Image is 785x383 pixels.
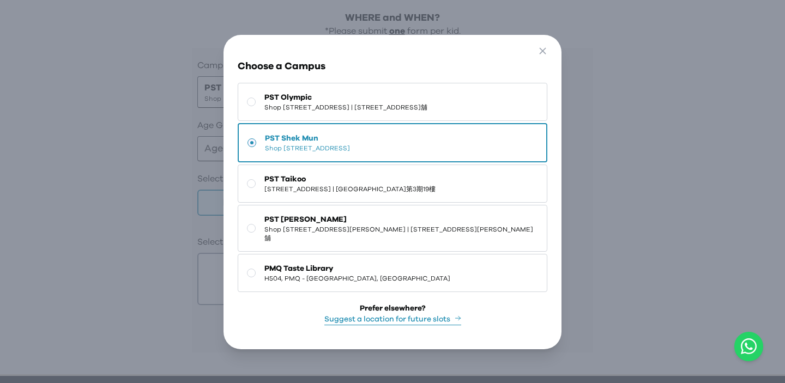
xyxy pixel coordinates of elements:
button: PST [PERSON_NAME]Shop [STREET_ADDRESS][PERSON_NAME] | [STREET_ADDRESS][PERSON_NAME]舖 [238,205,547,252]
span: PMQ Taste Library [264,263,450,274]
h3: Choose a Campus [238,59,547,74]
span: PST Shek Mun [265,133,350,144]
span: PST Olympic [264,92,427,103]
span: Shop [STREET_ADDRESS][PERSON_NAME] | [STREET_ADDRESS][PERSON_NAME]舖 [264,225,538,242]
button: PST Taikoo[STREET_ADDRESS] | [GEOGRAPHIC_DATA]第3期19樓 [238,165,547,203]
span: [STREET_ADDRESS] | [GEOGRAPHIC_DATA]第3期19樓 [264,185,436,193]
button: PST OlympicShop [STREET_ADDRESS] | [STREET_ADDRESS]舖 [238,83,547,121]
span: H504, PMQ - [GEOGRAPHIC_DATA], [GEOGRAPHIC_DATA] [264,274,450,283]
button: PST Shek MunShop [STREET_ADDRESS] [238,123,547,162]
span: PST [PERSON_NAME] [264,214,538,225]
span: Shop [STREET_ADDRESS] [265,144,350,153]
span: Shop [STREET_ADDRESS] | [STREET_ADDRESS]舖 [264,103,427,112]
div: Prefer elsewhere? [360,303,426,314]
span: PST Taikoo [264,174,436,185]
button: PMQ Taste LibraryH504, PMQ - [GEOGRAPHIC_DATA], [GEOGRAPHIC_DATA] [238,254,547,292]
button: Suggest a location for future slots [324,314,461,325]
